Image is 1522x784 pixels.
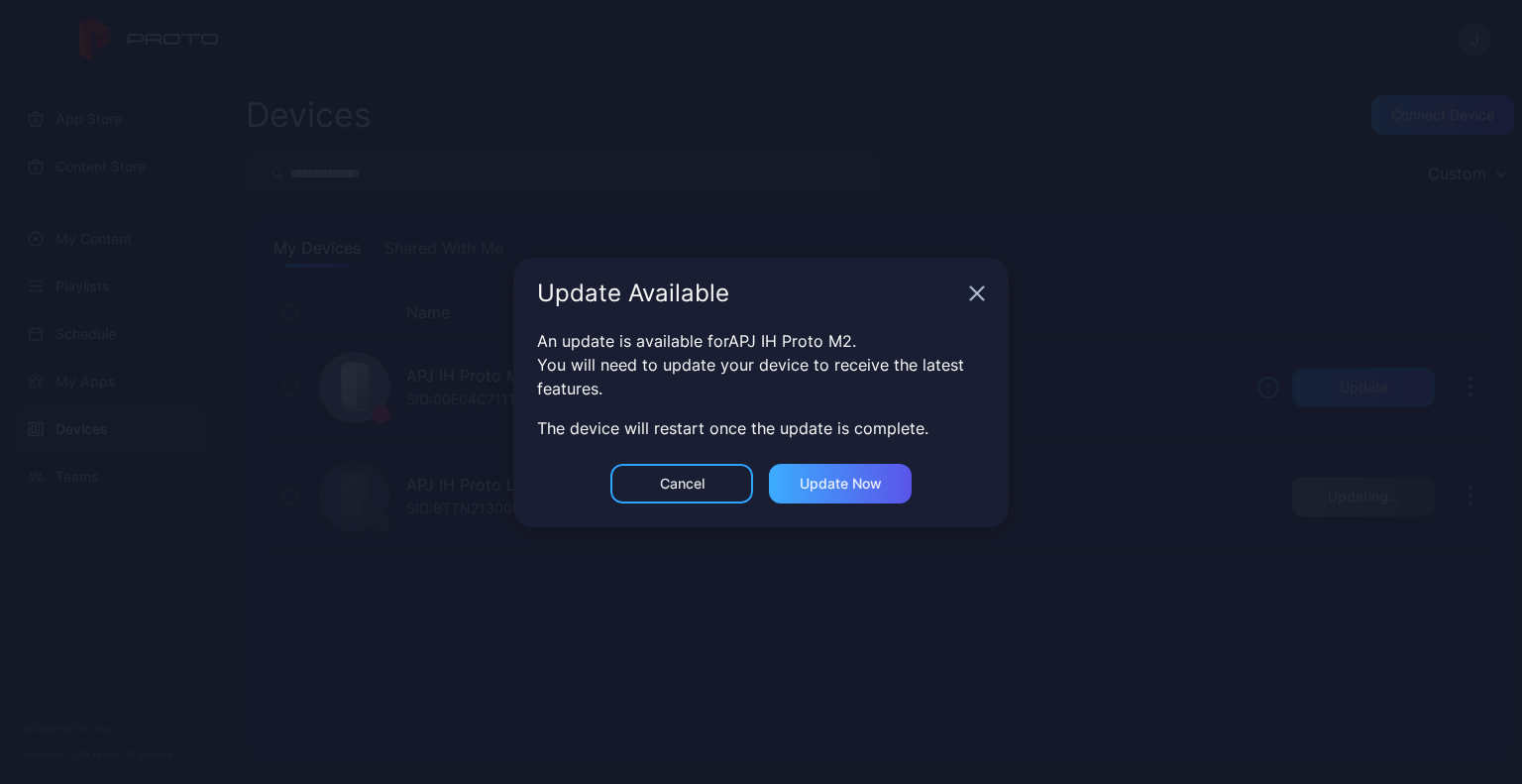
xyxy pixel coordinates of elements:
[537,329,985,353] div: An update is available for APJ IH Proto M2 .
[800,476,882,492] div: Update now
[769,464,912,504] button: Update now
[537,353,985,400] div: You will need to update your device to receive the latest features.
[660,476,705,492] div: Cancel
[610,464,753,504] button: Cancel
[537,416,985,440] div: The device will restart once the update is complete.
[537,281,961,305] div: Update Available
